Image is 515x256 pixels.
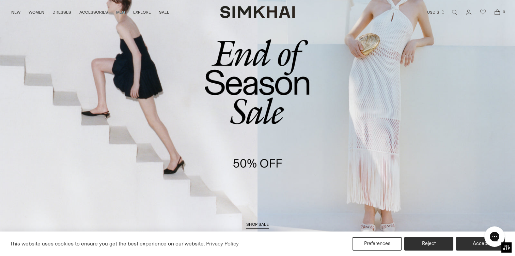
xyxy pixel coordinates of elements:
a: SALE [159,5,169,20]
a: Privacy Policy (opens in a new tab) [205,239,240,249]
a: Open search modal [448,5,461,19]
a: shop sale [246,222,269,229]
iframe: Gorgias live chat messenger [481,224,508,249]
a: WOMEN [29,5,44,20]
a: SIMKHAI [220,5,295,19]
a: Go to the account page [462,5,475,19]
button: Preferences [353,237,402,251]
span: shop sale [246,222,269,227]
a: Open cart modal [490,5,504,19]
button: USD $ [427,5,445,20]
span: This website uses cookies to ensure you get the best experience on our website. [10,240,205,247]
a: EXPLORE [133,5,151,20]
a: ACCESSORIES [79,5,108,20]
a: MEN [116,5,125,20]
button: Accept [456,237,505,251]
a: DRESSES [52,5,71,20]
a: Wishlist [476,5,490,19]
button: Reject [404,237,453,251]
a: NEW [11,5,20,20]
span: 0 [501,9,507,15]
